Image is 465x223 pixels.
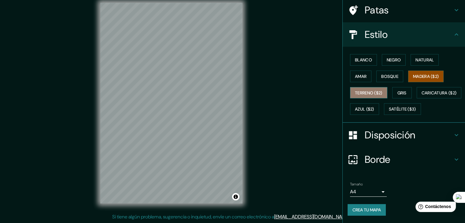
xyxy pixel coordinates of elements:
[422,90,457,96] font: Caricatura ($2)
[112,214,274,220] font: Si tiene algún problema, sugerencia o inquietud, envíe un correo electrónico a
[397,90,407,96] font: Gris
[389,107,416,112] font: Satélite ($3)
[350,188,356,195] font: A4
[350,187,387,197] div: A4
[100,3,242,203] canvas: Mapa
[350,71,371,82] button: Amar
[365,153,390,166] font: Borde
[343,123,465,147] div: Disposición
[382,54,406,66] button: Negro
[408,71,444,82] button: Madera ($2)
[232,193,239,200] button: Activar o desactivar atribución
[365,4,389,16] font: Patas
[274,214,350,220] a: [EMAIL_ADDRESS][DOMAIN_NAME]
[352,207,381,213] font: Crea tu mapa
[381,74,398,79] font: Bosque
[411,199,458,216] iframe: Lanzador de widgets de ayuda
[350,103,379,115] button: Azul ($2)
[376,71,403,82] button: Bosque
[343,147,465,172] div: Borde
[350,87,387,99] button: Terreno ($2)
[384,103,421,115] button: Satélite ($3)
[355,74,367,79] font: Amar
[392,87,412,99] button: Gris
[417,87,462,99] button: Caricatura ($2)
[343,22,465,47] div: Estilo
[355,57,372,63] font: Blanco
[415,57,434,63] font: Natural
[355,107,374,112] font: Azul ($2)
[350,54,377,66] button: Blanco
[350,182,363,187] font: Tamaño
[355,90,382,96] font: Terreno ($2)
[365,28,388,41] font: Estilo
[411,54,439,66] button: Natural
[413,74,439,79] font: Madera ($2)
[348,204,386,216] button: Crea tu mapa
[365,129,415,141] font: Disposición
[387,57,401,63] font: Negro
